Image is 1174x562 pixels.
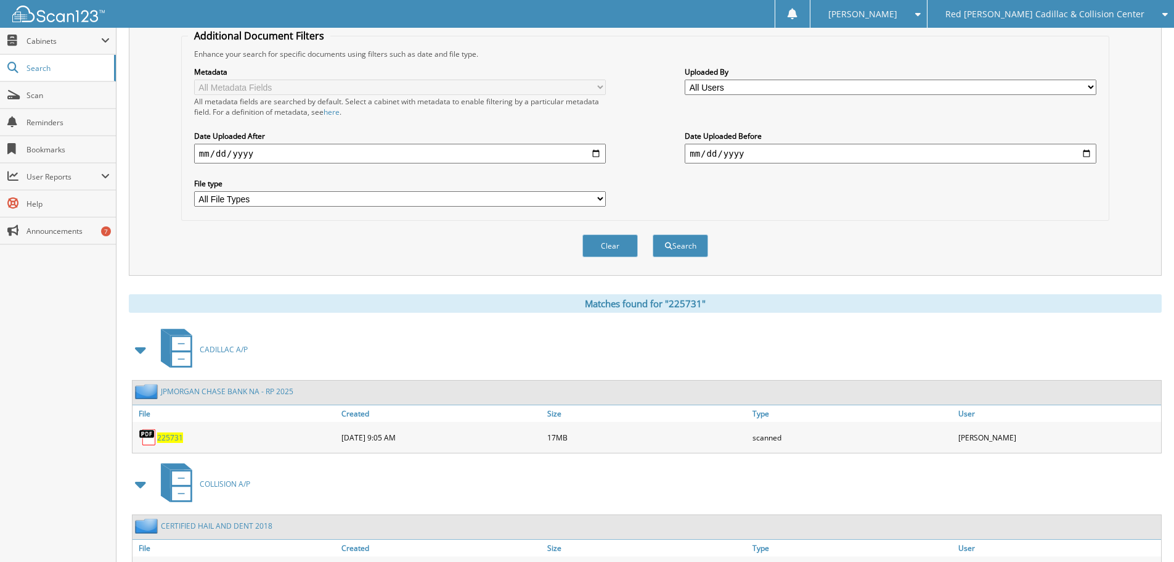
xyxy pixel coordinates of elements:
a: COLLISION A/P [153,460,250,508]
span: Announcements [26,226,110,236]
a: Created [338,405,544,422]
span: Reminders [26,117,110,128]
div: 17MB [544,425,750,450]
span: Help [26,199,110,209]
a: JPMORGAN CHASE BANK NA - RP 2025 [161,386,293,397]
span: Red [PERSON_NAME] Cadillac & Collision Center [945,10,1144,18]
div: Enhance your search for specific documents using filters such as date and file type. [188,49,1103,59]
iframe: Chat Widget [1112,503,1174,562]
a: Type [749,540,955,556]
a: User [955,405,1161,422]
a: Type [749,405,955,422]
a: Created [338,540,544,556]
a: 225731 [157,432,183,443]
button: Search [653,234,708,257]
label: File type [194,178,606,189]
img: PDF.png [139,428,157,447]
div: Matches found for "225731" [129,294,1162,313]
span: CADILLAC A/P [200,344,248,355]
img: folder2.png [135,518,161,534]
a: User [955,540,1161,556]
span: User Reports [26,171,101,182]
button: Clear [582,234,638,257]
div: All metadata fields are searched by default. Select a cabinet with metadata to enable filtering b... [194,96,606,117]
label: Date Uploaded After [194,131,606,141]
a: File [132,540,338,556]
a: Size [544,540,750,556]
span: [PERSON_NAME] [828,10,897,18]
legend: Additional Document Filters [188,29,330,43]
input: start [194,144,606,163]
span: Scan [26,90,110,101]
a: CERTIFIED HAIL AND DENT 2018 [161,521,272,531]
label: Date Uploaded Before [685,131,1096,141]
span: Bookmarks [26,144,110,155]
label: Uploaded By [685,67,1096,77]
img: scan123-logo-white.svg [12,6,105,22]
input: end [685,144,1096,163]
div: 7 [101,226,111,236]
div: scanned [749,425,955,450]
span: Search [26,63,108,73]
span: Cabinets [26,36,101,46]
a: here [324,107,340,117]
label: Metadata [194,67,606,77]
div: [PERSON_NAME] [955,425,1161,450]
a: File [132,405,338,422]
img: folder2.png [135,384,161,399]
div: [DATE] 9:05 AM [338,425,544,450]
span: COLLISION A/P [200,479,250,489]
a: Size [544,405,750,422]
a: CADILLAC A/P [153,325,248,374]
